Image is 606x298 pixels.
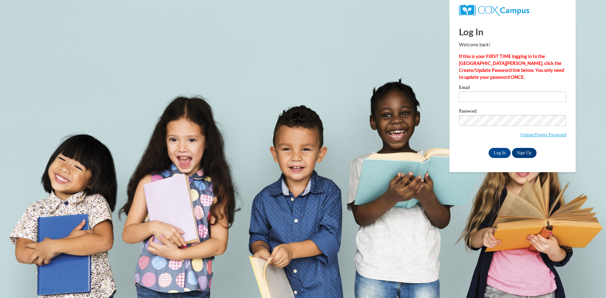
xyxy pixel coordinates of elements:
[512,148,537,158] a: Sign Up
[459,7,529,13] a: COX Campus
[459,54,564,80] strong: If this is your FIRST TIME logging in to the [GEOGRAPHIC_DATA][PERSON_NAME], click the Create/Upd...
[489,148,511,158] input: Log In
[459,85,566,91] label: Email
[459,25,566,38] h1: Log In
[459,5,529,16] img: COX Campus
[459,109,566,115] label: Password
[459,41,566,48] p: Welcome back!
[520,132,566,137] a: Update/Forgot Password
